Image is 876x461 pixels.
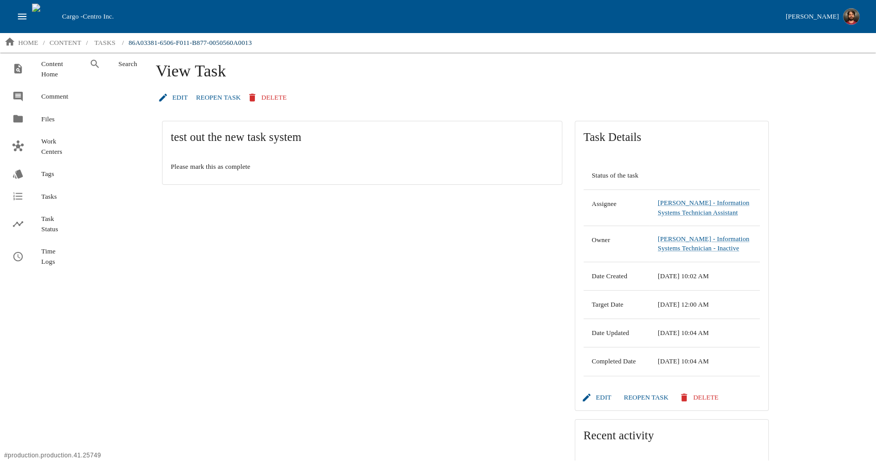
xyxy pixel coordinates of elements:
p: tasks [94,38,116,48]
span: Comments [41,91,60,102]
a: 86A03381-6506-F011-B877-0050560A0013 [124,35,256,51]
span: Tasks [41,192,60,202]
span: Centro Inc. [83,12,113,20]
span: Time Logs [41,246,60,266]
p: 86A03381-6506-F011-B877-0050560A0013 [128,38,252,48]
a: Edit [579,389,615,407]
a: content [45,35,86,51]
li: / [43,38,45,48]
span: 03/21/2025 10:02 AM [658,273,709,280]
a: [PERSON_NAME] - Information Systems Technician Assistant [658,199,750,216]
a: Comments [4,85,69,108]
img: Profile image [843,8,859,25]
a: tasks [88,35,121,51]
a: Edit [156,89,192,107]
td: Target Date [583,290,650,319]
a: Tasks [4,185,69,208]
a: Search [81,53,139,75]
h1: View Task [156,61,859,89]
button: [PERSON_NAME] [782,5,864,28]
a: [PERSON_NAME] - Information Systems Technician - Inactive [658,235,750,252]
td: Status of the task [583,162,650,190]
button: open drawer [12,7,32,26]
span: 03/21/2025 10:04 AM [658,329,709,337]
span: Task Details [583,130,760,145]
td: Date Created [583,262,650,290]
p: home [18,38,38,48]
button: Reopen Task [620,389,672,407]
button: Delete [245,89,291,107]
span: test out the new task system [171,130,554,145]
p: Please mark this as complete [171,162,554,172]
div: [PERSON_NAME] [786,11,839,23]
li: / [122,38,124,48]
a: Work Centers [4,130,69,163]
td: Owner [583,226,650,262]
button: Delete [677,389,723,407]
td: Completed Date [583,347,650,376]
span: Files [41,114,60,124]
p: content [50,38,82,48]
div: Cargo - [58,11,781,22]
span: 03/19/2025 12:00 AM [658,301,709,308]
li: / [86,38,88,48]
span: 03/21/2025 10:04 AM [658,358,709,365]
img: cargo logo [32,4,58,29]
a: Time Logs [4,240,69,273]
a: Content Home [4,53,69,85]
a: Tags [4,163,69,185]
span: Tags [41,169,60,179]
td: Date Updated [583,319,650,347]
span: Recent activity [583,428,760,443]
button: Reopen Task [192,89,245,107]
span: Task Status [41,214,60,234]
a: Files [4,108,69,131]
span: Content Home [41,59,60,79]
span: Work Centers [41,136,60,156]
a: Task Status [4,208,69,240]
span: Search [118,59,131,69]
td: Assignee [583,190,650,226]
